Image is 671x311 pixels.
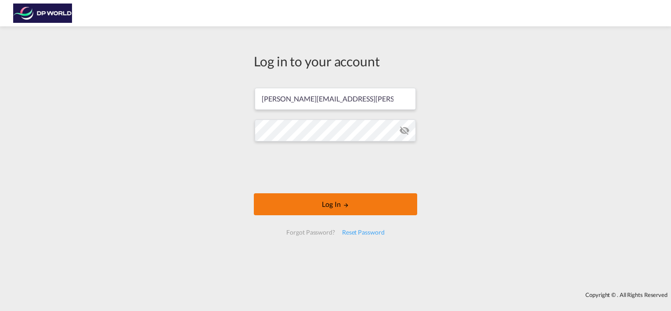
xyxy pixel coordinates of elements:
[283,224,338,240] div: Forgot Password?
[399,125,410,136] md-icon: icon-eye-off
[13,4,72,23] img: c08ca190194411f088ed0f3ba295208c.png
[339,224,388,240] div: Reset Password
[254,193,417,215] button: LOGIN
[255,88,416,110] input: Enter email/phone number
[269,150,402,184] iframe: reCAPTCHA
[254,52,417,70] div: Log in to your account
